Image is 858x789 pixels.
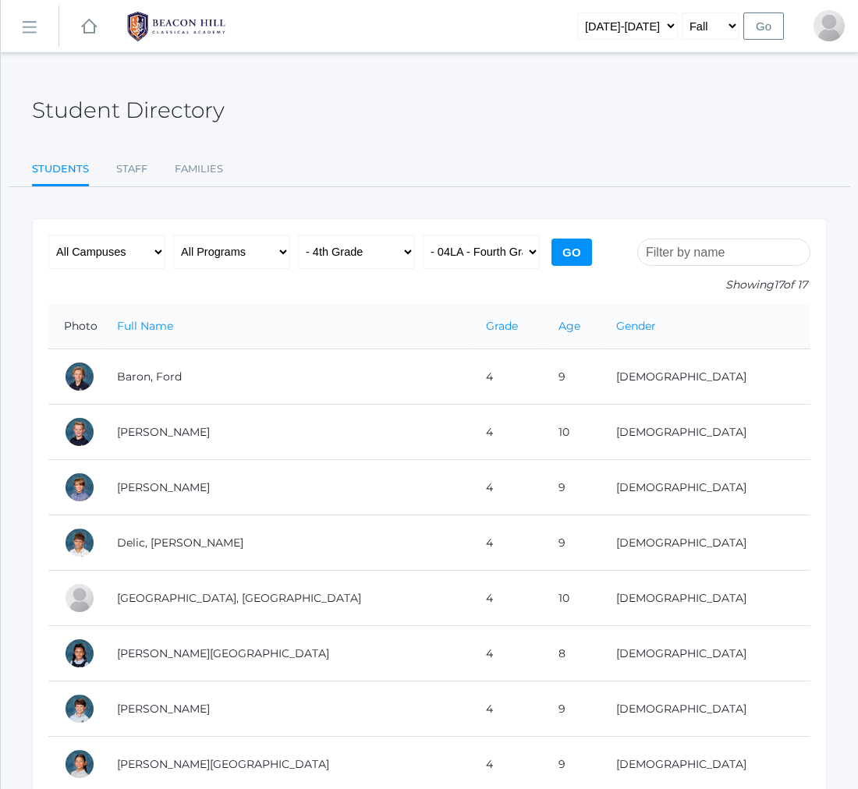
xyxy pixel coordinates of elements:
[470,571,542,626] td: 4
[470,515,542,571] td: 4
[543,681,601,737] td: 9
[601,460,810,515] td: [DEMOGRAPHIC_DATA]
[543,460,601,515] td: 9
[637,277,810,293] p: Showing of 17
[101,515,470,571] td: Delic, [PERSON_NAME]
[175,154,223,185] a: Families
[543,349,601,405] td: 9
[543,405,601,460] td: 10
[64,638,95,669] div: Victoria Harutyunyan
[64,472,95,503] div: Jack Crosby
[101,626,470,681] td: [PERSON_NAME][GEOGRAPHIC_DATA]
[64,527,95,558] div: Luka Delic
[118,7,235,46] img: 1_BHCALogos-05.png
[601,681,810,737] td: [DEMOGRAPHIC_DATA]
[64,416,95,448] div: Brody Bigley
[64,693,95,724] div: William Hibbard
[470,626,542,681] td: 4
[543,626,601,681] td: 8
[814,10,845,41] div: Vivian Beaty
[558,319,580,333] a: Age
[32,98,225,122] h2: Student Directory
[48,304,101,349] th: Photo
[32,154,89,187] a: Students
[64,748,95,780] div: Sofia La Rosa
[486,319,518,333] a: Grade
[601,571,810,626] td: [DEMOGRAPHIC_DATA]
[601,405,810,460] td: [DEMOGRAPHIC_DATA]
[601,349,810,405] td: [DEMOGRAPHIC_DATA]
[470,349,542,405] td: 4
[470,460,542,515] td: 4
[116,154,147,185] a: Staff
[743,12,784,40] input: Go
[551,239,592,266] input: Go
[601,626,810,681] td: [DEMOGRAPHIC_DATA]
[543,571,601,626] td: 10
[101,349,470,405] td: Baron, Ford
[637,239,810,266] input: Filter by name
[64,361,95,392] div: Ford Baron
[470,681,542,737] td: 4
[117,319,173,333] a: Full Name
[101,571,470,626] td: [GEOGRAPHIC_DATA], [GEOGRAPHIC_DATA]
[64,582,95,614] div: Easton Ferris
[101,681,470,737] td: [PERSON_NAME]
[601,515,810,571] td: [DEMOGRAPHIC_DATA]
[616,319,656,333] a: Gender
[470,405,542,460] td: 4
[774,278,783,292] span: 17
[101,460,470,515] td: [PERSON_NAME]
[543,515,601,571] td: 9
[101,405,470,460] td: [PERSON_NAME]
